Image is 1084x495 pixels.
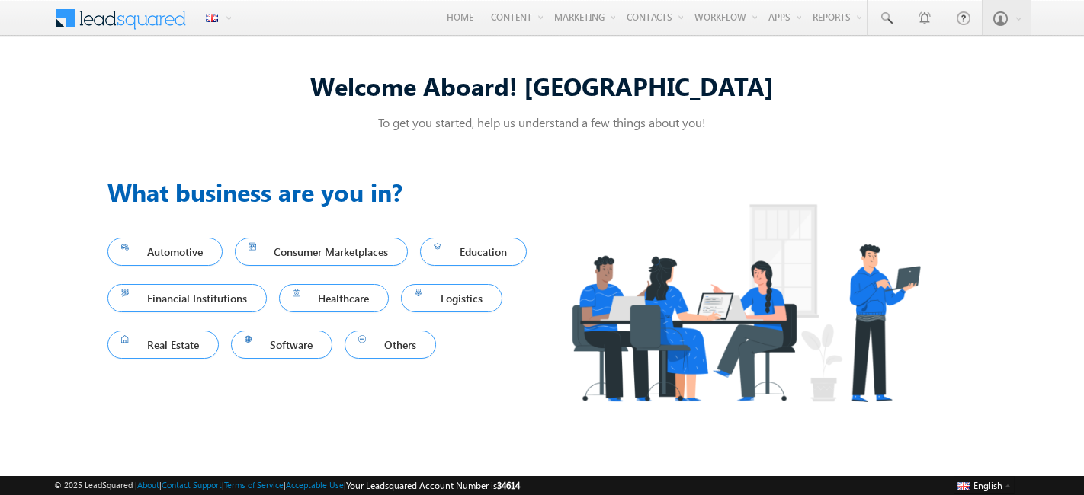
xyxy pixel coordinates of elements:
[434,241,513,262] span: Education
[954,476,1015,494] button: English
[107,69,977,102] div: Welcome Aboard! [GEOGRAPHIC_DATA]
[245,334,319,355] span: Software
[497,480,520,491] span: 34614
[162,480,222,490] a: Contact Support
[293,288,376,308] span: Healthcare
[107,114,977,130] p: To get you started, help us understand a few things about you!
[286,480,344,490] a: Acceptable Use
[121,241,209,262] span: Automotive
[137,480,159,490] a: About
[415,288,489,308] span: Logistics
[107,174,542,210] h3: What business are you in?
[249,241,395,262] span: Consumer Marketplaces
[358,334,422,355] span: Others
[121,288,253,308] span: Financial Institutions
[121,334,205,355] span: Real Estate
[54,478,520,493] span: © 2025 LeadSquared | | | | |
[346,480,520,491] span: Your Leadsquared Account Number is
[542,174,949,432] img: Industry.png
[973,480,1002,491] span: English
[224,480,284,490] a: Terms of Service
